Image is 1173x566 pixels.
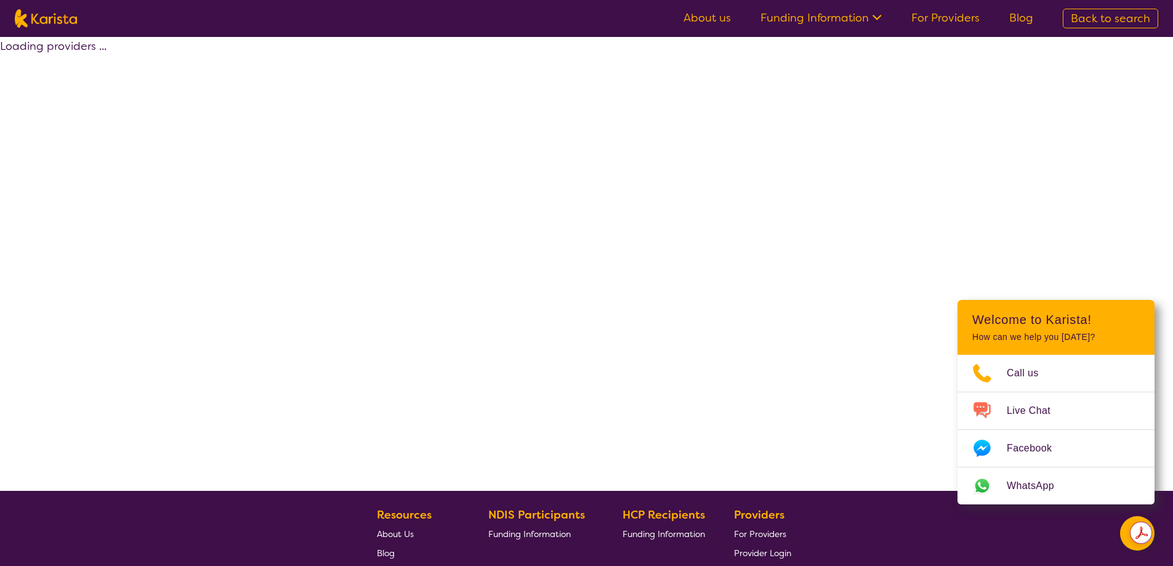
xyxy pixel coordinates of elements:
[734,548,791,559] span: Provider Login
[488,528,571,540] span: Funding Information
[911,10,980,25] a: For Providers
[1007,364,1054,382] span: Call us
[1009,10,1033,25] a: Blog
[957,467,1155,504] a: Web link opens in a new tab.
[377,507,432,522] b: Resources
[972,312,1140,327] h2: Welcome to Karista!
[488,507,585,522] b: NDIS Participants
[488,524,594,543] a: Funding Information
[377,528,414,540] span: About Us
[377,543,459,562] a: Blog
[623,528,705,540] span: Funding Information
[734,524,791,543] a: For Providers
[734,507,784,522] b: Providers
[1007,477,1069,495] span: WhatsApp
[1007,439,1066,458] span: Facebook
[377,548,395,559] span: Blog
[1120,516,1155,551] button: Channel Menu
[734,543,791,562] a: Provider Login
[972,332,1140,342] p: How can we help you [DATE]?
[377,524,459,543] a: About Us
[1007,402,1065,420] span: Live Chat
[957,300,1155,504] div: Channel Menu
[15,9,77,28] img: Karista logo
[734,528,786,540] span: For Providers
[683,10,731,25] a: About us
[957,355,1155,504] ul: Choose channel
[1071,11,1150,26] span: Back to search
[1063,9,1158,28] a: Back to search
[623,524,705,543] a: Funding Information
[760,10,882,25] a: Funding Information
[623,507,705,522] b: HCP Recipients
